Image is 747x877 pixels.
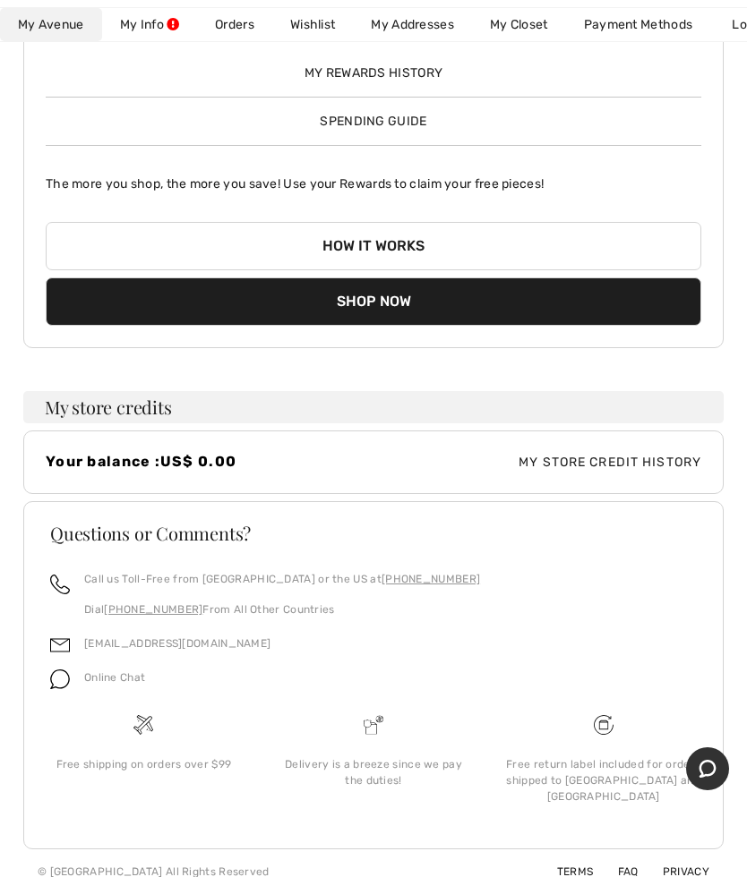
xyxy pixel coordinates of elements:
img: Free shipping on orders over $99 [133,715,153,735]
a: Payment Methods [566,8,711,41]
span: My Avenue [18,15,84,34]
div: Free shipping on orders over $99 [43,756,245,772]
span: US$ 0.00 [160,453,236,470]
span: Spending Guide [320,114,426,129]
p: Dial From All Other Countries [84,601,480,617]
iframe: Opens a widget where you can chat to one of our agents [686,747,729,792]
img: chat [50,669,70,689]
a: Wishlist [272,8,353,41]
a: My Info [102,8,197,41]
span: My Rewards History [46,64,701,82]
span: Online Chat [84,671,145,684]
p: Call us Toll-Free from [GEOGRAPHIC_DATA] or the US at [84,571,480,587]
img: Delivery is a breeze since we pay the duties! [364,715,383,735]
a: [PHONE_NUMBER] [382,573,480,585]
p: The more you shop, the more you save! Use your Rewards to claim your free pieces! [46,160,701,193]
a: My Addresses [353,8,472,41]
a: My Closet [472,8,566,41]
button: How it works [46,222,701,270]
a: [EMAIL_ADDRESS][DOMAIN_NAME] [84,637,270,650]
img: call [50,575,70,594]
a: [PHONE_NUMBER] [104,603,202,616]
img: Free shipping on orders over $99 [594,715,614,735]
span: My Store Credit History [373,453,701,472]
h3: My store credits [23,391,724,423]
div: Free return label included for orders shipped to [GEOGRAPHIC_DATA] and [GEOGRAPHIC_DATA] [502,756,704,805]
a: Orders [197,8,272,41]
h3: Questions or Comments? [50,524,697,542]
button: Shop Now [46,277,701,326]
div: Delivery is a breeze since we pay the duties! [273,756,475,788]
img: email [50,635,70,655]
h4: Your balance : [46,453,373,470]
